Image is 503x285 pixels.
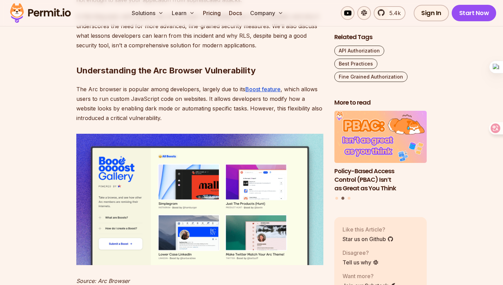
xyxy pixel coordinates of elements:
[348,197,350,200] button: Go to slide 3
[385,9,401,17] span: 5.4k
[334,72,408,82] a: Fine Grained Authorization
[247,6,286,20] button: Company
[334,111,427,193] li: 2 of 3
[343,272,396,280] p: Want more?
[334,111,427,201] div: Posts
[334,46,384,56] a: API Authorization
[414,5,449,21] a: Sign In
[7,1,74,25] img: Permit logo
[334,98,427,107] h2: More to read
[334,111,427,163] img: Policy-Based Access Control (PBAC) Isn’t as Great as You Think
[452,5,496,21] a: Start Now
[334,167,427,192] h3: Policy-Based Access Control (PBAC) Isn’t as Great as You Think
[76,84,323,123] p: The Arc browser is popular among developers, largely due to its , which allows users to run custo...
[343,249,379,257] p: Disagree?
[200,6,223,20] a: Pricing
[335,197,338,200] button: Go to slide 1
[343,235,394,243] a: Star us on Github
[374,6,405,20] a: 5.4k
[76,66,256,75] strong: Understanding the Arc Browser Vulnerability
[76,277,130,284] em: Source: Arc Browser
[334,59,377,69] a: Best Practices
[76,134,323,265] img: Pixel2--1-.png
[129,6,166,20] button: Solutions
[76,12,323,50] p: In this blog post, we’ll explore the Arc browser vulnerability, how it was exploited, and why it ...
[226,6,245,20] a: Docs
[169,6,197,20] button: Learn
[334,33,427,41] h2: Related Tags
[343,225,394,234] p: Like this Article?
[334,111,427,193] a: Policy-Based Access Control (PBAC) Isn’t as Great as You ThinkPolicy-Based Access Control (PBAC) ...
[245,86,281,93] a: Boost feature
[343,258,379,266] a: Tell us why
[341,197,345,200] button: Go to slide 2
